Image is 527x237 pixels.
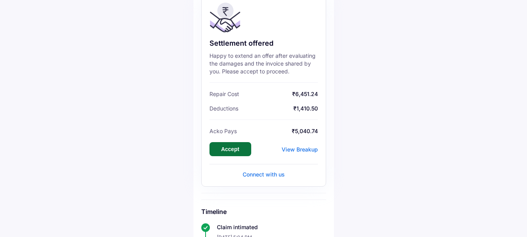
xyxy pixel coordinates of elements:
[217,223,326,231] div: Claim intimated
[209,105,238,112] span: Deductions
[241,91,318,97] span: ₹6,451.24
[239,128,318,134] span: ₹5,040.74
[240,105,318,112] span: ₹1,410.50
[282,146,318,153] div: View Breakup
[201,208,326,216] h6: Timeline
[209,52,318,75] div: Happy to extend an offer after evaluating the damages and the invoice shared by you. Please accep...
[209,91,239,97] span: Repair Cost
[209,171,318,178] div: Connect with us
[209,128,237,134] span: Acko Pays
[209,142,251,156] button: Accept
[209,39,318,48] div: Settlement offered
